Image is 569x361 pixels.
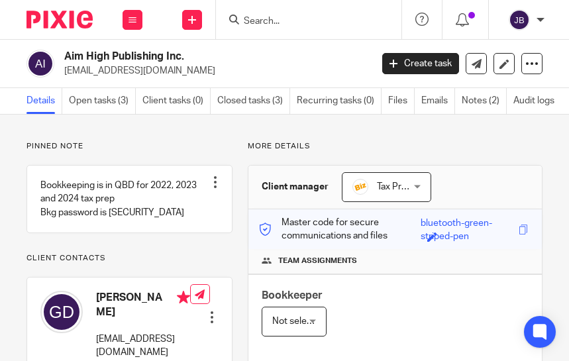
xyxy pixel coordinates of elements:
[26,253,233,264] p: Client contacts
[26,50,54,77] img: svg%3E
[96,333,190,360] p: [EMAIL_ADDRESS][DOMAIN_NAME]
[509,9,530,30] img: svg%3E
[40,291,83,333] img: svg%3E
[217,88,290,114] a: Closed tasks (3)
[382,53,459,74] a: Create task
[421,217,515,232] div: bluetooth-green-striped-pen
[377,182,429,191] span: Tax Preparer
[297,88,382,114] a: Recurring tasks (0)
[272,317,326,326] span: Not selected
[64,50,303,64] h2: Aim High Publishing Inc.
[69,88,136,114] a: Open tasks (3)
[242,16,362,28] input: Search
[248,141,543,152] p: More details
[278,256,357,266] span: Team assignments
[258,216,421,243] p: Master code for secure communications and files
[262,180,329,193] h3: Client manager
[26,88,62,114] a: Details
[352,179,368,195] img: siteIcon.png
[421,88,455,114] a: Emails
[142,88,211,114] a: Client tasks (0)
[513,88,561,114] a: Audit logs
[462,88,507,114] a: Notes (2)
[388,88,415,114] a: Files
[64,64,362,77] p: [EMAIL_ADDRESS][DOMAIN_NAME]
[96,291,190,319] h4: [PERSON_NAME]
[26,11,93,28] img: Pixie
[177,291,190,304] i: Primary
[26,141,233,152] p: Pinned note
[262,290,323,301] span: Bookkeeper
